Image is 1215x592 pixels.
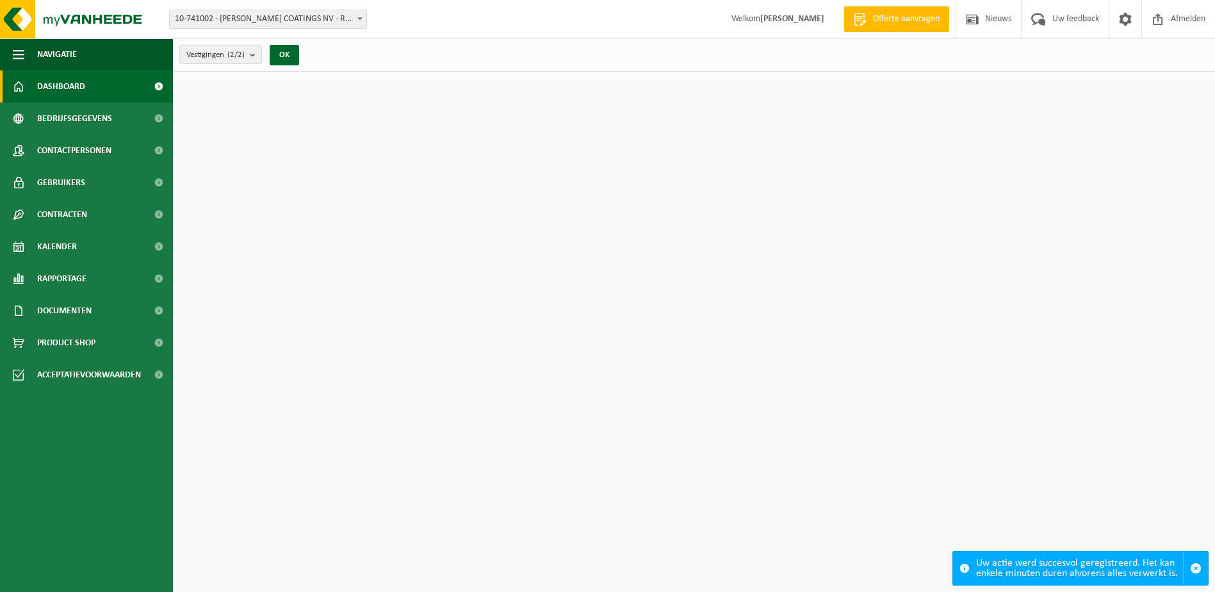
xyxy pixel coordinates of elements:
[37,359,141,391] span: Acceptatievoorwaarden
[169,10,367,29] span: 10-741002 - DEBAL COATINGS NV - ROESELARE
[37,231,77,263] span: Kalender
[760,14,824,24] strong: [PERSON_NAME]
[976,552,1183,585] div: Uw actie werd succesvol geregistreerd. Het kan enkele minuten duren alvorens alles verwerkt is.
[270,45,299,65] button: OK
[37,135,111,167] span: Contactpersonen
[37,295,92,327] span: Documenten
[37,70,85,103] span: Dashboard
[844,6,949,32] a: Offerte aanvragen
[170,10,366,28] span: 10-741002 - DEBAL COATINGS NV - ROESELARE
[870,13,943,26] span: Offerte aanvragen
[186,45,245,65] span: Vestigingen
[37,199,87,231] span: Contracten
[37,327,95,359] span: Product Shop
[37,103,112,135] span: Bedrijfsgegevens
[37,38,77,70] span: Navigatie
[179,45,262,64] button: Vestigingen(2/2)
[37,263,86,295] span: Rapportage
[37,167,85,199] span: Gebruikers
[227,51,245,59] count: (2/2)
